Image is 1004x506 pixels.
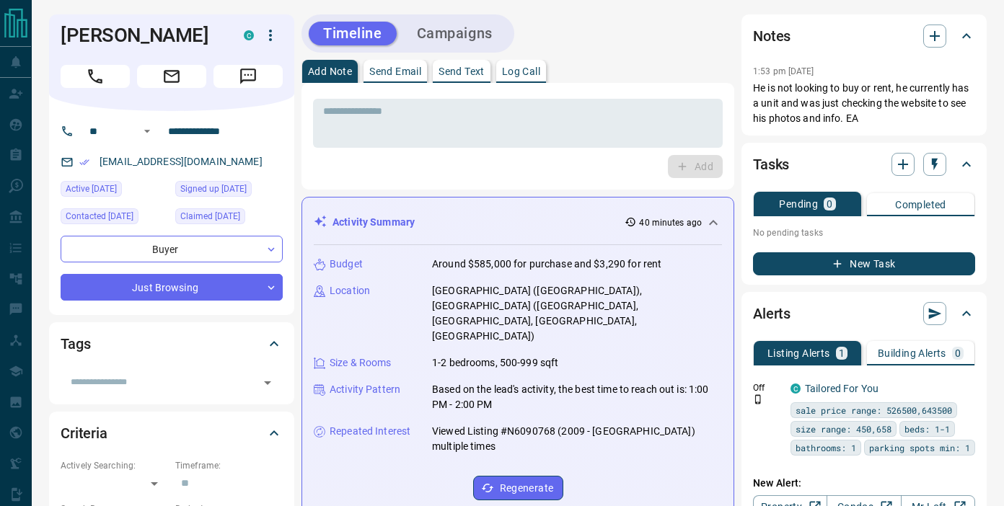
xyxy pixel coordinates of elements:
p: 1 [839,348,845,358]
div: Fri Sep 05 2025 [61,208,168,228]
button: Regenerate [473,476,563,500]
span: Call [61,65,130,88]
button: Campaigns [402,22,507,45]
span: Email [137,65,206,88]
p: Activity Pattern [330,382,400,397]
span: beds: 1-1 [904,422,950,436]
p: Viewed Listing #N6090768 (2009 - [GEOGRAPHIC_DATA]) multiple times [432,424,722,454]
div: Fri Sep 05 2025 [175,181,283,201]
p: Around $585,000 for purchase and $3,290 for rent [432,257,661,272]
div: Alerts [753,296,975,331]
p: 0 [955,348,961,358]
p: Send Text [439,66,485,76]
button: New Task [753,252,975,275]
p: New Alert: [753,476,975,491]
h2: Tags [61,332,90,355]
p: Location [330,283,370,298]
span: Message [213,65,283,88]
div: Sat Sep 13 2025 [61,181,168,201]
p: Based on the lead's activity, the best time to reach out is: 1:00 PM - 2:00 PM [432,382,722,412]
p: Building Alerts [878,348,946,358]
p: 40 minutes ago [639,216,702,229]
p: 1:53 pm [DATE] [753,66,814,76]
div: Notes [753,19,975,53]
p: He is not looking to buy or rent, he currently has a unit and was just checking the website to se... [753,81,975,126]
p: Activity Summary [333,215,415,230]
span: bathrooms: 1 [796,440,856,455]
p: Listing Alerts [767,348,830,358]
p: Pending [779,199,818,209]
div: Buyer [61,236,283,262]
div: Criteria [61,416,283,450]
svg: Email Verified [79,157,89,167]
p: Timeframe: [175,459,283,472]
div: condos.ca [791,383,801,394]
h2: Notes [753,25,791,48]
p: 1-2 bedrooms, 500-999 sqft [432,355,558,370]
a: Tailored For You [805,383,878,394]
p: No pending tasks [753,222,975,244]
button: Open [138,123,156,140]
span: parking spots min: 1 [869,440,970,455]
p: Add Note [308,66,352,76]
p: Completed [895,200,946,210]
h2: Tasks [753,153,789,176]
p: Size & Rooms [330,355,392,370]
div: Just Browsing [61,274,283,301]
span: Contacted [DATE] [66,209,133,223]
p: Budget [330,257,363,272]
p: Repeated Interest [330,424,410,439]
p: Actively Searching: [61,459,168,472]
p: Send Email [369,66,421,76]
div: condos.ca [244,30,254,40]
h2: Alerts [753,302,791,325]
p: Log Call [502,66,540,76]
a: [EMAIL_ADDRESS][DOMAIN_NAME] [100,156,263,167]
svg: Push Notification Only [753,394,763,404]
h1: [PERSON_NAME] [61,24,222,47]
span: Active [DATE] [66,182,117,196]
span: size range: 450,658 [796,422,891,436]
span: Signed up [DATE] [180,182,247,196]
span: sale price range: 526500,643500 [796,403,952,417]
p: Off [753,381,782,394]
button: Open [257,373,278,393]
div: Tasks [753,147,975,182]
button: Timeline [309,22,397,45]
div: Fri Sep 05 2025 [175,208,283,228]
div: Tags [61,327,283,361]
h2: Criteria [61,422,107,445]
p: [GEOGRAPHIC_DATA] ([GEOGRAPHIC_DATA]), [GEOGRAPHIC_DATA] ([GEOGRAPHIC_DATA], [GEOGRAPHIC_DATA], [... [432,283,722,344]
p: 0 [827,199,832,209]
div: Activity Summary40 minutes ago [314,209,722,236]
span: Claimed [DATE] [180,209,240,223]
